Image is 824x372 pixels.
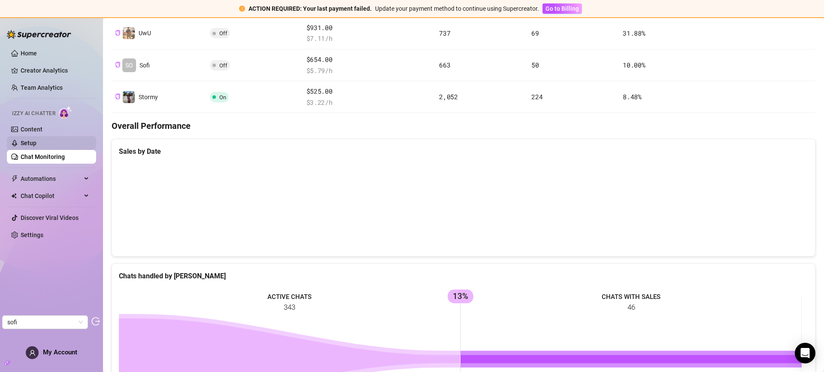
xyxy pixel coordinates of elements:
img: logo-BBDzfeDw.svg [7,30,71,39]
span: build [4,360,10,366]
span: 8.48 % [623,92,642,101]
span: Off [219,62,227,69]
h4: Overall Performance [112,120,815,132]
span: sofi [7,316,83,329]
span: $654.00 [306,55,433,65]
span: $525.00 [306,86,433,97]
span: My Account [43,348,77,356]
img: UwU [123,27,135,39]
div: Sales by Date [119,146,808,157]
a: Settings [21,232,43,238]
a: Content [21,126,42,133]
span: $931.00 [306,23,433,33]
span: 2,052 [439,92,458,101]
div: Open Intercom Messenger [795,343,815,363]
span: thunderbolt [11,175,18,182]
span: Go to Billing [545,5,579,12]
span: $ 7.11 /h [306,34,433,44]
a: Team Analytics [21,84,63,91]
span: copy [115,94,121,99]
span: logout [91,317,100,326]
a: Setup [21,140,36,146]
img: AI Chatter [59,106,72,119]
a: Chat Monitoring [21,153,65,160]
a: Creator Analytics [21,64,89,77]
span: Automations [21,172,82,186]
span: UwU [139,30,151,37]
span: 31.88 % [623,29,645,37]
button: Go to Billing [542,3,582,14]
span: 737 [439,29,450,37]
span: On [219,94,226,101]
span: 50 [531,61,539,69]
span: Izzy AI Chatter [12,110,55,118]
span: Chat Copilot [21,189,82,203]
span: $ 3.22 /h [306,98,433,108]
span: 69 [531,29,539,37]
span: user [29,350,36,356]
span: $ 5.79 /h [306,66,433,76]
button: Copy Creator ID [115,94,121,100]
span: Off [219,30,227,37]
img: Stormy [123,91,135,103]
span: SO [125,61,133,70]
button: Copy Creator ID [115,62,121,68]
span: 663 [439,61,450,69]
span: Sofi [139,62,150,69]
strong: ACTION REQUIRED: Your last payment failed. [248,5,372,12]
a: Discover Viral Videos [21,214,79,221]
a: Go to Billing [542,5,582,12]
span: 224 [531,92,542,101]
span: 10.00 % [623,61,645,69]
a: Home [21,50,37,57]
span: Update your payment method to continue using Supercreator. [375,5,539,12]
img: Chat Copilot [11,193,17,199]
span: Stormy [139,94,158,101]
span: exclamation-circle [239,6,245,12]
span: copy [115,30,121,36]
div: Chats handled by [PERSON_NAME] [119,271,808,281]
span: copy [115,62,121,67]
button: Copy Creator ID [115,30,121,37]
